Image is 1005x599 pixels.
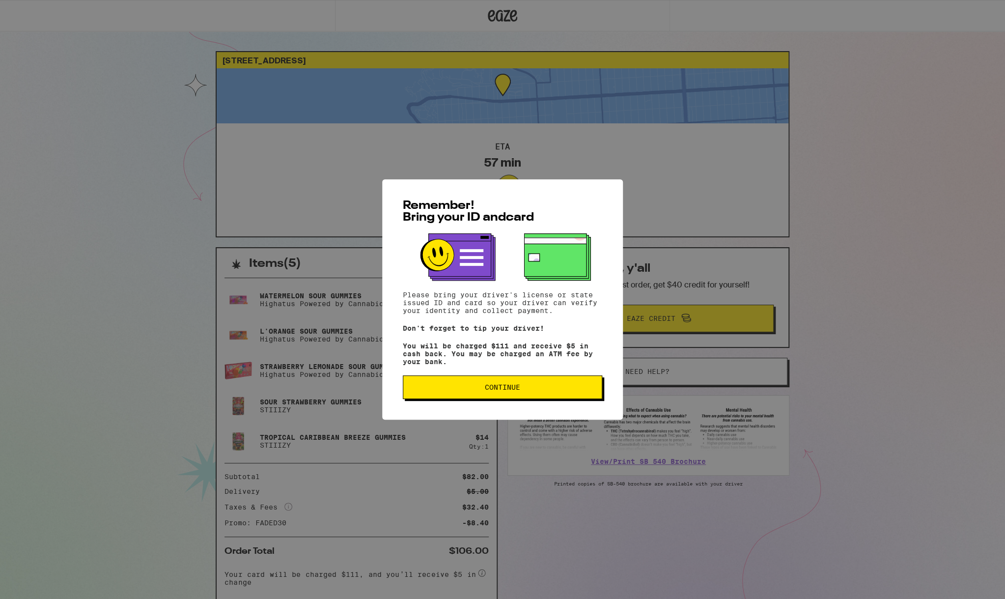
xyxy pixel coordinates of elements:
[485,384,520,391] span: Continue
[403,200,534,224] span: Remember! Bring your ID and card
[403,324,602,332] p: Don't forget to tip your driver!
[403,291,602,314] p: Please bring your driver's license or state issued ID and card so your driver can verify your ide...
[403,375,602,399] button: Continue
[403,342,602,366] p: You will be charged $111 and receive $5 in cash back. You may be charged an ATM fee by your bank.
